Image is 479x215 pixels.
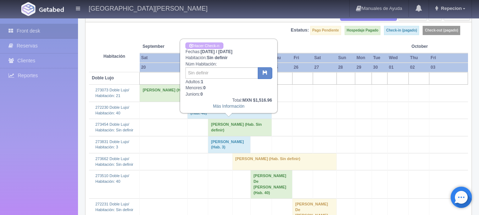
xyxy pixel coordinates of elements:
th: Thu [409,53,429,63]
b: 0 [200,92,203,97]
img: Getabed [21,2,35,16]
th: 29 [355,63,372,72]
a: 272231 Doble Lujo/Habitación: Sin definir [95,202,133,212]
a: Más Información [213,104,245,109]
a: 272230 Doble Lujo/Habitación: 40 [95,105,129,115]
span: Repecion [439,6,462,11]
div: Fechas: Habitación: Núm Habitación: Adultos: Menores: Juniors: [180,39,277,113]
a: Hacer Check-in [185,43,223,49]
span: October [412,44,465,50]
b: 1 [201,79,204,84]
th: 25 [272,63,292,72]
label: Pago Pendiente [310,26,341,35]
th: Wed [388,53,409,63]
td: [PERSON_NAME] (Hab. Sin definir) [208,119,272,136]
b: [DATE] / [DATE] [201,49,233,54]
input: Sin definir [185,67,258,79]
label: Check-out (pagado) [423,26,460,35]
img: Getabed [39,7,64,12]
h4: [GEOGRAPHIC_DATA][PERSON_NAME] [89,4,207,12]
td: [PERSON_NAME] (Hab. Sin definir) [232,153,337,170]
div: Total: [185,97,272,103]
a: 273454 Doble Lujo/Habitación: Sin definir [95,122,133,132]
td: [PERSON_NAME] (Hab. 21) [140,85,232,102]
b: Sin definir [207,55,228,60]
a: 273073 Doble Lujo/Habitación: 21 [95,88,129,98]
b: MXN $1,516.96 [243,98,272,103]
th: Thu [272,53,292,63]
th: Fri [429,53,468,63]
th: 28 [337,63,355,72]
th: 27 [313,63,336,72]
th: 02 [409,63,429,72]
th: 26 [292,63,313,72]
a: 273662 Doble Lujo/Habitación: Sin definir [95,157,133,166]
b: Doble Lujo [92,75,114,80]
th: 30 [372,63,387,72]
th: Mon [355,53,372,63]
th: Sun [337,53,355,63]
a: 273831 Doble Lujo/Habitación: 3 [95,140,129,149]
th: Fri [292,53,313,63]
label: Hospedaje Pagado [345,26,380,35]
th: 03 [429,63,468,72]
label: Estatus: [291,27,309,34]
th: Sat [140,53,188,63]
th: Tue [372,53,387,63]
a: 273510 Doble Lujo/Habitación: 40 [95,174,129,183]
strong: Habitación [104,54,125,59]
th: 01 [388,63,409,72]
label: Check-in (pagado) [384,26,419,35]
b: 0 [203,85,206,90]
td: [PERSON_NAME] De [PERSON_NAME] (Hab. 40) [250,170,292,199]
td: [PERSON_NAME] (Hab. 3) [208,136,251,153]
th: 20 [140,63,188,72]
th: Sat [313,53,336,63]
span: September [143,44,205,50]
